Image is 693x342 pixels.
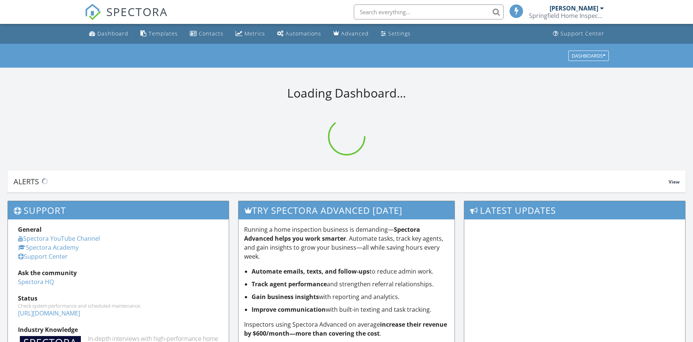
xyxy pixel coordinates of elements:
[18,268,219,277] div: Ask the community
[18,309,80,317] a: [URL][DOMAIN_NAME]
[550,27,607,41] a: Support Center
[85,10,168,26] a: SPECTORA
[252,305,326,314] strong: Improve communication
[13,176,669,187] div: Alerts
[464,201,685,219] h3: Latest Updates
[669,179,680,185] span: View
[244,225,449,261] p: Running a home inspection business is demanding— . Automate tasks, track key agents, and gain ins...
[560,30,604,37] div: Support Center
[252,293,319,301] strong: Gain business insights
[568,50,609,61] button: Dashboards
[244,225,420,243] strong: Spectora Advanced helps you work smarter
[550,4,598,12] div: [PERSON_NAME]
[252,292,449,301] li: with reporting and analytics.
[286,30,321,37] div: Automations
[330,27,372,41] a: Advanced
[244,320,447,338] strong: increase their revenue by $600/month—more than covering the cost
[18,278,54,286] a: Spectora HQ
[529,12,604,19] div: Springfield Home Inspections LLC
[85,4,101,20] img: The Best Home Inspection Software - Spectora
[106,4,168,19] span: SPECTORA
[18,225,42,234] strong: General
[388,30,411,37] div: Settings
[238,201,455,219] h3: Try spectora advanced [DATE]
[354,4,504,19] input: Search everything...
[137,27,181,41] a: Templates
[341,30,369,37] div: Advanced
[149,30,178,37] div: Templates
[244,30,265,37] div: Metrics
[8,201,229,219] h3: Support
[18,325,219,334] div: Industry Knowledge
[187,27,227,41] a: Contacts
[252,305,449,314] li: with built-in texting and task tracking.
[244,320,449,338] p: Inspectors using Spectora Advanced on average .
[18,234,100,243] a: Spectora YouTube Channel
[572,53,605,58] div: Dashboards
[97,30,128,37] div: Dashboard
[252,280,327,288] strong: Track agent performance
[274,27,324,41] a: Automations (Basic)
[232,27,268,41] a: Metrics
[18,294,219,303] div: Status
[252,267,449,276] li: to reduce admin work.
[18,243,79,252] a: Spectora Academy
[199,30,224,37] div: Contacts
[378,27,414,41] a: Settings
[86,27,131,41] a: Dashboard
[252,267,370,275] strong: Automate emails, texts, and follow-ups
[18,303,219,309] div: Check system performance and scheduled maintenance.
[18,252,68,261] a: Support Center
[252,280,449,289] li: and strengthen referral relationships.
